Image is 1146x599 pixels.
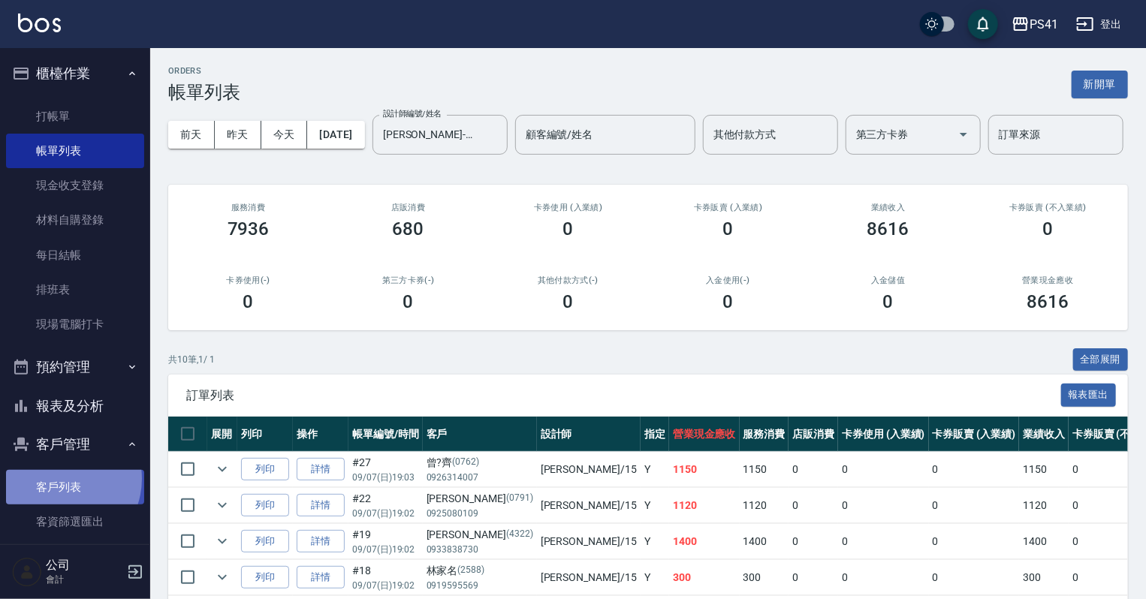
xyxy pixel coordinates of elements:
[838,560,929,595] td: 0
[241,494,289,517] button: 列印
[427,563,533,579] div: 林家名
[537,488,641,523] td: [PERSON_NAME] /15
[1061,384,1117,407] button: 報表匯出
[243,291,254,312] h3: 0
[348,524,423,559] td: #19
[6,307,144,342] a: 現場電腦打卡
[18,14,61,32] img: Logo
[293,417,348,452] th: 操作
[427,527,533,543] div: [PERSON_NAME]
[1006,9,1064,40] button: PS41
[563,291,574,312] h3: 0
[6,387,144,426] button: 報表及分析
[641,524,669,559] td: Y
[789,524,838,559] td: 0
[838,524,929,559] td: 0
[215,121,261,149] button: 昨天
[789,452,838,487] td: 0
[297,458,345,481] a: 詳情
[168,66,240,76] h2: ORDERS
[383,108,442,119] label: 設計師編號/姓名
[211,530,234,552] button: expand row
[458,563,485,579] p: (2588)
[6,272,144,307] a: 排班表
[641,488,669,523] td: Y
[427,471,533,484] p: 0926314007
[348,560,423,595] td: #18
[838,452,929,487] td: 0
[986,203,1110,212] h2: 卡券販賣 (不入業績)
[740,417,789,452] th: 服務消費
[346,203,470,212] h2: 店販消費
[641,452,669,487] td: Y
[1061,387,1117,402] a: 報表匯出
[826,203,950,212] h2: 業績收入
[352,471,419,484] p: 09/07 (日) 19:03
[352,507,419,520] p: 09/07 (日) 19:02
[1072,77,1128,91] a: 新開單
[986,275,1110,285] h2: 營業現金應收
[537,417,641,452] th: 設計師
[740,560,789,595] td: 300
[12,557,42,587] img: Person
[537,452,641,487] td: [PERSON_NAME] /15
[506,527,533,543] p: (4322)
[740,488,789,523] td: 1120
[641,560,669,595] td: Y
[207,417,237,452] th: 展開
[1019,524,1069,559] td: 1400
[168,82,240,103] h3: 帳單列表
[297,566,345,589] a: 詳情
[241,458,289,481] button: 列印
[168,353,215,366] p: 共 10 筆, 1 / 1
[6,425,144,464] button: 客戶管理
[968,9,998,39] button: save
[723,291,734,312] h3: 0
[228,218,270,239] h3: 7936
[297,530,345,553] a: 詳情
[789,488,838,523] td: 0
[352,543,419,556] p: 09/07 (日) 19:02
[740,524,789,559] td: 1400
[241,566,289,589] button: 列印
[929,417,1020,452] th: 卡券販賣 (入業績)
[641,417,669,452] th: 指定
[186,275,310,285] h2: 卡券使用(-)
[6,168,144,203] a: 現金收支登錄
[6,539,144,573] a: 卡券管理
[929,560,1020,595] td: 0
[669,452,740,487] td: 1150
[6,348,144,387] button: 預約管理
[563,218,574,239] h3: 0
[346,275,470,285] h2: 第三方卡券(-)
[1072,71,1128,98] button: 新開單
[211,566,234,588] button: expand row
[666,203,790,212] h2: 卡券販賣 (入業績)
[453,455,480,471] p: (0762)
[1019,488,1069,523] td: 1120
[826,275,950,285] h2: 入金儲值
[186,203,310,212] h3: 服務消費
[1019,452,1069,487] td: 1150
[506,203,630,212] h2: 卡券使用 (入業績)
[46,573,122,586] p: 會計
[237,417,293,452] th: 列印
[423,417,537,452] th: 客戶
[1070,11,1128,38] button: 登出
[789,417,838,452] th: 店販消費
[427,507,533,520] p: 0925080109
[838,417,929,452] th: 卡券使用 (入業績)
[348,417,423,452] th: 帳單編號/時間
[789,560,838,595] td: 0
[1027,291,1069,312] h3: 8616
[1019,417,1069,452] th: 業績收入
[740,452,789,487] td: 1150
[427,491,533,507] div: [PERSON_NAME]
[723,218,734,239] h3: 0
[1019,560,1069,595] td: 300
[1073,348,1129,372] button: 全部展開
[211,458,234,480] button: expand row
[6,54,144,93] button: 櫃檯作業
[883,291,894,312] h3: 0
[261,121,308,149] button: 今天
